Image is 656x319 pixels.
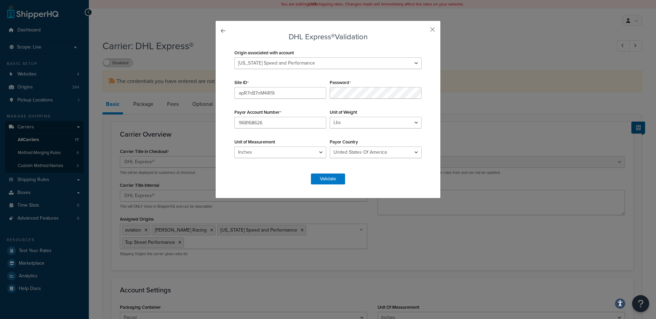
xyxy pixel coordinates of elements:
[234,50,294,55] label: Origin associated with account
[330,110,357,115] label: Unit of Weight
[311,174,345,184] button: Validate
[233,33,423,41] h3: DHL Express® Validation
[330,139,358,144] label: Payor Country
[234,139,275,144] label: Unit of Measurement
[234,110,282,115] label: Payor Account Number
[234,80,249,85] label: Site ID
[330,80,351,85] label: Password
